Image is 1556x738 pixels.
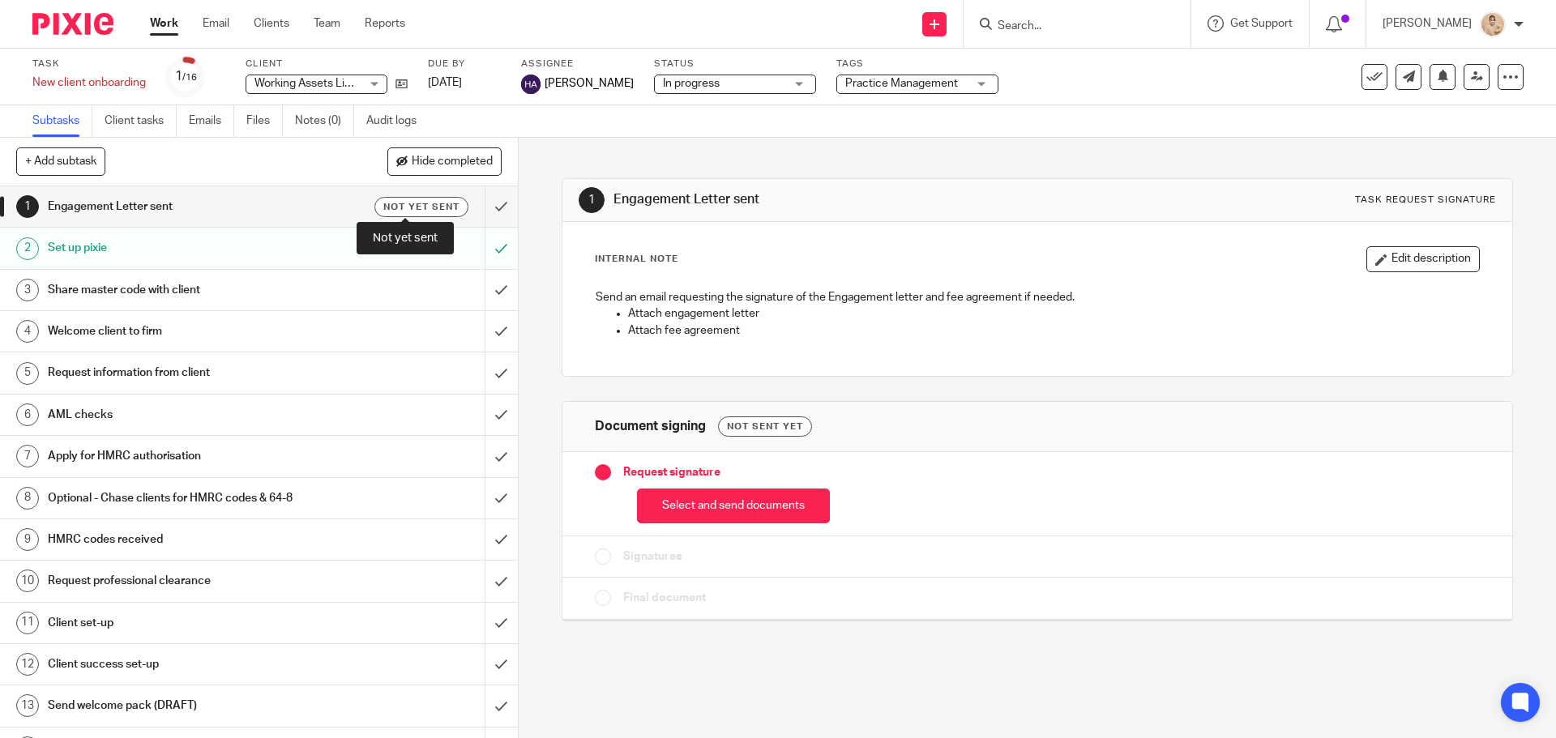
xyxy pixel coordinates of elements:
h1: Engagement Letter sent [613,191,1072,208]
p: [PERSON_NAME] [1383,15,1472,32]
label: Assignee [521,58,634,70]
span: Working Assets Limited [254,78,374,89]
h1: Welcome client to firm [48,319,328,343]
img: Pixie [32,13,113,35]
a: Reports [365,15,405,32]
div: New client onboarding [32,75,146,91]
div: 8 [16,487,39,510]
a: Work [150,15,178,32]
a: Notes (0) [295,105,354,137]
img: svg%3E [521,75,541,94]
span: Get Support [1230,18,1293,29]
div: Not sent yet [718,416,812,437]
span: Practice Management [845,78,958,89]
span: [PERSON_NAME] [545,75,634,92]
span: Signatures [623,548,682,565]
h1: Engagement Letter sent [48,194,328,219]
label: Status [654,58,816,70]
span: Hide completed [412,156,493,169]
div: 9 [16,528,39,551]
p: Send an email requesting the signature of the Engagement letter and fee agreement if needed. [596,289,1478,305]
div: 7 [16,445,39,467]
a: Email [203,15,229,32]
h1: Optional - Chase clients for HMRC codes & 64-8 [48,486,328,510]
h1: Request information from client [48,360,328,385]
a: Client tasks [105,105,177,137]
h1: HMRC codes received [48,527,328,552]
label: Task [32,58,146,70]
div: 11 [16,612,39,634]
label: Due by [428,58,501,70]
div: 10 [16,569,39,592]
span: [DATE] [428,77,462,88]
h1: Request professional clearance [48,569,328,593]
a: Files [246,105,283,137]
h1: Client set-up [48,611,328,635]
h1: AML checks [48,403,328,427]
div: 2 [16,237,39,260]
button: Hide completed [387,147,502,175]
span: Request signature [623,464,720,480]
a: Team [314,15,340,32]
p: Attach engagement letter [628,305,1478,322]
a: Clients [254,15,289,32]
small: /16 [182,73,197,82]
a: Subtasks [32,105,92,137]
p: Attach fee agreement [628,322,1478,339]
button: Select and send documents [637,488,830,523]
span: Final document [623,590,706,606]
h1: Apply for HMRC authorisation [48,444,328,468]
div: 6 [16,403,39,426]
div: 12 [16,653,39,676]
div: Task request signature [1355,194,1496,207]
h1: Client success set-up [48,652,328,676]
p: Internal Note [595,253,678,266]
input: Search [996,19,1142,34]
div: 5 [16,362,39,385]
a: Emails [189,105,234,137]
div: 4 [16,320,39,343]
button: Edit description [1366,246,1480,272]
span: Not yet sent [383,200,460,214]
button: + Add subtask [16,147,105,175]
div: 13 [16,694,39,717]
h1: Document signing [595,418,706,435]
span: In progress [663,78,720,89]
a: Audit logs [366,105,429,137]
label: Client [246,58,408,70]
h1: Set up pixie [48,236,328,260]
div: 1 [16,195,39,218]
div: 3 [16,279,39,301]
div: 1 [175,67,197,86]
div: 1 [579,187,605,213]
img: DSC06218%20-%20Copy.JPG [1480,11,1506,37]
h1: Share master code with client [48,278,328,302]
label: Tags [836,58,998,70]
h1: Send welcome pack (DRAFT) [48,693,328,718]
